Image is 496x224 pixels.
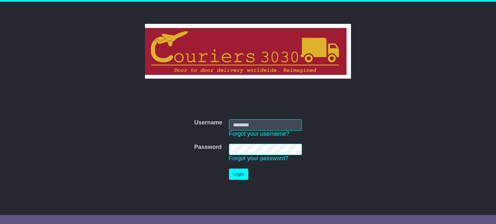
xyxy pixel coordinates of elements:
[229,131,289,137] a: Forgot your username?
[229,169,248,180] button: Login
[194,119,222,126] label: Username
[145,24,351,79] img: Couriers 3030
[229,155,288,161] a: Forgot your password?
[194,144,222,151] label: Password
